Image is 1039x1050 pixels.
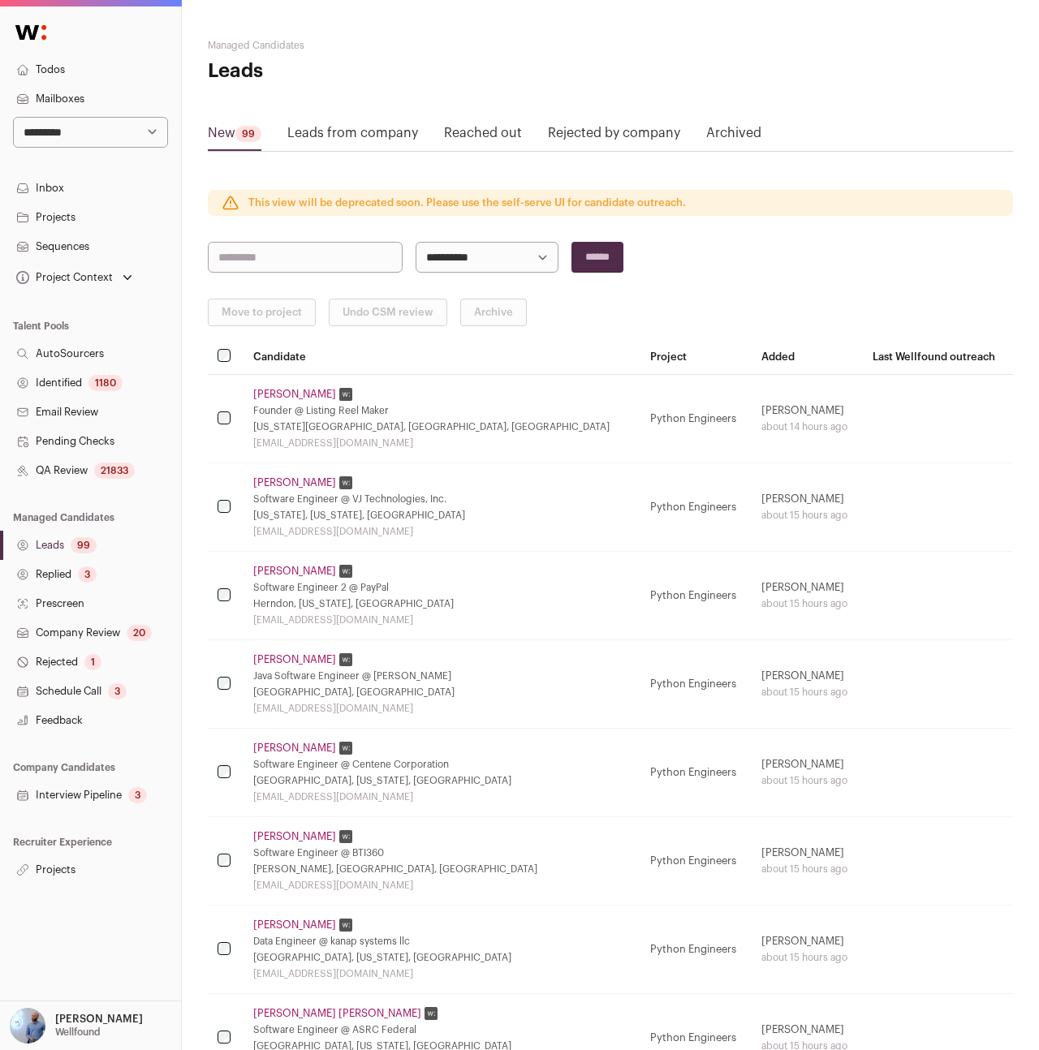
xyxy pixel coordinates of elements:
[752,906,863,994] td: [PERSON_NAME]
[253,669,631,682] div: Java Software Engineer @ [PERSON_NAME]
[761,863,853,876] div: about 15 hours ago
[13,271,113,284] div: Project Context
[253,1023,631,1036] div: Software Engineer @ ASRC Federal
[640,339,752,375] th: Project
[253,581,631,594] div: Software Engineer 2 @ PayPal
[84,654,101,670] div: 1
[253,1007,421,1020] a: [PERSON_NAME] [PERSON_NAME]
[108,683,127,699] div: 3
[752,640,863,729] td: [PERSON_NAME]
[752,729,863,817] td: [PERSON_NAME]
[752,817,863,906] td: [PERSON_NAME]
[71,537,97,553] div: 99
[253,613,631,626] div: [EMAIL_ADDRESS][DOMAIN_NAME]
[253,597,631,610] div: Herndon, [US_STATE], [GEOGRAPHIC_DATA]
[253,919,336,932] a: [PERSON_NAME]
[253,404,631,417] div: Founder @ Listing Reel Maker
[253,686,631,699] div: [GEOGRAPHIC_DATA], [GEOGRAPHIC_DATA]
[253,565,336,578] a: [PERSON_NAME]
[640,817,752,906] td: Python Engineers
[253,790,631,803] div: [EMAIL_ADDRESS][DOMAIN_NAME]
[208,39,476,52] h2: Managed Candidates
[13,266,136,289] button: Open dropdown
[761,774,853,787] div: about 15 hours ago
[253,493,631,506] div: Software Engineer @ VJ Technologies, Inc.
[287,123,418,149] a: Leads from company
[640,375,752,463] td: Python Engineers
[253,951,631,964] div: [GEOGRAPHIC_DATA], [US_STATE], [GEOGRAPHIC_DATA]
[253,437,631,450] div: [EMAIL_ADDRESS][DOMAIN_NAME]
[253,774,631,787] div: [GEOGRAPHIC_DATA], [US_STATE], [GEOGRAPHIC_DATA]
[244,339,640,375] th: Candidate
[253,525,631,538] div: [EMAIL_ADDRESS][DOMAIN_NAME]
[548,123,680,149] a: Rejected by company
[208,123,261,149] a: New
[752,339,863,375] th: Added
[640,552,752,640] td: Python Engineers
[6,1008,146,1044] button: Open dropdown
[640,463,752,552] td: Python Engineers
[253,879,631,892] div: [EMAIL_ADDRESS][DOMAIN_NAME]
[55,1026,101,1039] p: Wellfound
[128,787,147,803] div: 3
[253,742,336,755] a: [PERSON_NAME]
[761,951,853,964] div: about 15 hours ago
[127,625,152,641] div: 20
[253,863,631,876] div: [PERSON_NAME], [GEOGRAPHIC_DATA], [GEOGRAPHIC_DATA]
[253,758,631,771] div: Software Engineer @ Centene Corporation
[94,463,135,479] div: 21833
[253,420,631,433] div: [US_STATE][GEOGRAPHIC_DATA], [GEOGRAPHIC_DATA], [GEOGRAPHIC_DATA]
[253,935,631,948] div: Data Engineer @ kanap systems llc
[761,420,853,433] div: about 14 hours ago
[253,846,631,859] div: Software Engineer @ BTI360
[248,196,686,209] p: This view will be deprecated soon. Please use the self-serve UI for candidate outreach.
[6,16,55,49] img: Wellfound
[253,476,336,489] a: [PERSON_NAME]
[253,653,336,666] a: [PERSON_NAME]
[640,640,752,729] td: Python Engineers
[253,702,631,715] div: [EMAIL_ADDRESS][DOMAIN_NAME]
[88,375,123,391] div: 1180
[752,463,863,552] td: [PERSON_NAME]
[253,830,336,843] a: [PERSON_NAME]
[253,388,336,401] a: [PERSON_NAME]
[761,509,853,522] div: about 15 hours ago
[863,339,1013,375] th: Last Wellfound outreach
[253,509,631,522] div: [US_STATE], [US_STATE], [GEOGRAPHIC_DATA]
[752,375,863,463] td: [PERSON_NAME]
[55,1013,143,1026] p: [PERSON_NAME]
[208,58,476,84] h1: Leads
[235,126,261,142] div: 99
[10,1008,45,1044] img: 97332-medium_jpg
[253,967,631,980] div: [EMAIL_ADDRESS][DOMAIN_NAME]
[640,906,752,994] td: Python Engineers
[761,597,853,610] div: about 15 hours ago
[444,123,522,149] a: Reached out
[640,729,752,817] td: Python Engineers
[78,566,97,583] div: 3
[706,123,761,149] a: Archived
[761,686,853,699] div: about 15 hours ago
[752,552,863,640] td: [PERSON_NAME]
